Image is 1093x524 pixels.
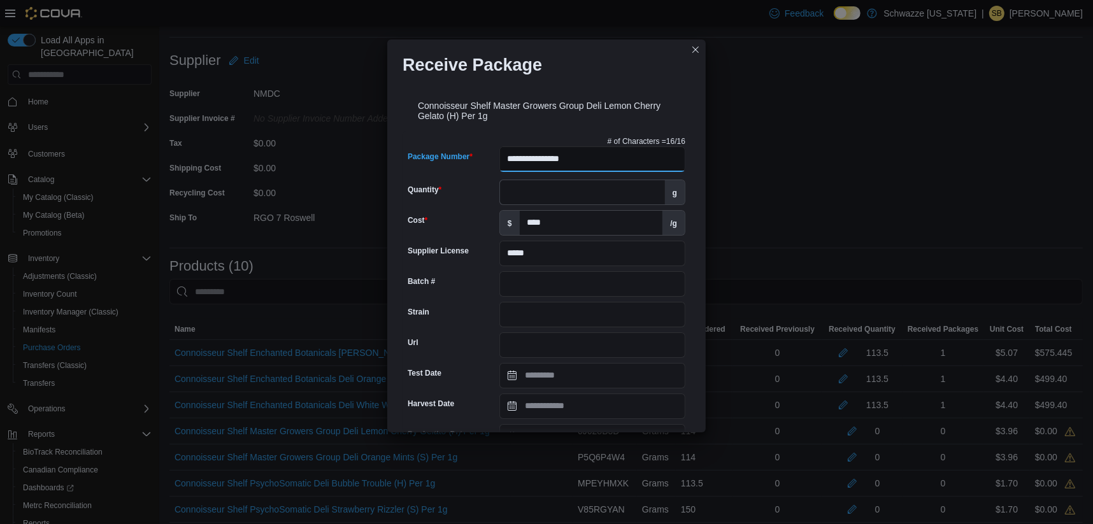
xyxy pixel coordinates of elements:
label: Harvest Date [408,399,454,409]
strong: /g [670,219,677,228]
label: $ [500,211,520,235]
div: Connoisseur Shelf Master Growers Group Deli Lemon Cherry Gelato (H) Per 1g [403,85,690,131]
label: g [665,180,685,204]
h1: Receive Package [403,55,542,75]
label: Url [408,337,418,348]
input: Press the down key to open a popover containing a calendar. [499,363,685,388]
label: Strain [408,307,429,317]
label: Test Date [408,368,441,378]
label: Batch # [408,276,435,287]
label: Package Number [408,152,473,162]
label: Quantity [408,185,441,195]
label: Supplier License [408,246,469,256]
button: Closes this modal window [688,42,703,57]
label: Production Date [408,429,467,439]
input: Press the down key to open a popover containing a calendar. [499,424,685,450]
input: Press the down key to open a popover containing a calendar. [499,393,685,419]
p: # of Characters = 16 /16 [608,136,685,146]
label: Cost [408,215,427,225]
